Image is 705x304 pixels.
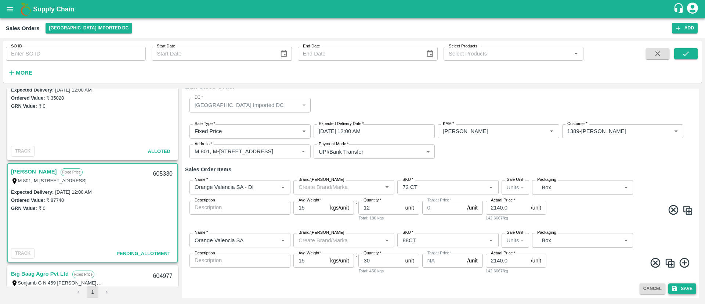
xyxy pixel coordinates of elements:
input: Name [192,235,267,245]
input: End Date [298,47,420,61]
img: CloneIcon [665,258,676,269]
p: /unit [467,204,478,212]
label: Brand/[PERSON_NAME] [299,230,344,236]
button: Open [299,147,308,156]
label: Target Price [427,250,452,256]
a: Big Baag Agro Pvt Ltd [11,269,69,279]
label: ₹ 35020 [46,95,64,101]
label: DC [195,94,203,100]
p: /unit [531,204,541,212]
label: GRN Value: [11,205,37,211]
input: Enter SO ID [6,47,146,61]
div: 142.6667/kg [486,215,546,221]
div: Sales Orders [6,24,40,33]
div: 604977 [149,268,177,285]
input: Customer [564,126,659,136]
label: End Date [303,43,320,49]
a: [PERSON_NAME] [11,167,57,176]
button: page 1 [87,286,98,298]
label: Packaging [537,177,556,183]
p: Fixed Price [61,168,83,176]
input: 0.0 [358,254,402,268]
span: Pending_Allotment [116,251,170,256]
label: Address [195,141,212,147]
label: Payment Mode [319,141,348,147]
button: Cancel [640,283,665,294]
button: Open [671,126,681,136]
p: kgs/unit [330,204,349,212]
label: [DATE] 12:00 AM [55,189,91,195]
div: Total: 450 kgs [358,268,419,274]
input: Choose date, selected date is Sep 20, 2025 [314,124,430,138]
input: Name [192,182,267,192]
p: /unit [531,257,541,265]
button: More [6,67,34,79]
p: [GEOGRAPHIC_DATA] Imported DC [195,101,284,109]
button: Open [382,235,392,245]
div: 142.6667/kg [486,268,546,274]
button: Open [278,235,288,245]
button: Choose date [277,47,291,61]
input: 0.0 [358,201,402,215]
label: Description [195,197,215,203]
label: SKU [402,230,413,236]
input: SKU [399,235,474,245]
label: Start Date [157,43,175,49]
button: Add [672,23,698,33]
button: Open [382,182,392,192]
div: account of current user [686,1,699,17]
input: Select Products [446,49,569,58]
label: SO ID [11,43,22,49]
strong: More [16,70,32,76]
label: [DATE] 12:00 AM [55,87,91,93]
label: KAM [443,121,454,127]
label: Expected Delivery : [11,189,54,195]
input: 0.0 [293,201,327,215]
p: Box [542,236,621,244]
label: Quantity [364,197,381,203]
label: Ordered Value: [11,95,45,101]
label: Packaging [537,230,556,236]
label: Expected Delivery : [11,87,54,93]
label: M 801, M-[STREET_ADDRESS] [18,178,87,183]
label: Name [195,230,208,236]
label: ₹ 87740 [46,197,64,203]
label: Quantity [364,250,381,256]
label: Name [195,177,208,183]
button: Select DC [46,23,133,33]
label: Actual Price [491,197,515,203]
label: Sale Unit [507,230,523,236]
p: Units [507,236,519,244]
button: Open [571,49,581,58]
button: Save [668,283,696,294]
div: 605330 [149,165,177,183]
label: Select Products [449,43,477,49]
div: : [185,227,696,280]
img: logo [18,2,33,17]
label: Avg Weight [299,197,322,203]
p: kgs/unit [330,257,349,265]
label: Description [195,250,215,256]
span: Alloted [148,149,170,154]
button: Open [486,235,496,245]
input: Create Brand/Marka [296,235,380,245]
input: KAM [440,126,535,136]
div: Total: 180 kgs [358,215,419,221]
label: Expected Delivery Date [319,121,364,127]
label: Sale Type [195,121,215,127]
a: Supply Chain [33,4,673,14]
label: GRN Value: [11,103,37,109]
input: SKU [399,182,474,192]
label: Avg Weight [299,250,322,256]
label: ₹ 0 [39,205,46,211]
p: unit [405,204,414,212]
div: : [185,174,696,227]
label: ₹ 0 [39,103,46,109]
label: Sale Unit [507,177,523,183]
button: Open [278,182,288,192]
button: Choose date [423,47,437,61]
b: Supply Chain [33,6,74,13]
input: Create Brand/Marka [296,182,380,192]
div: customer-support [673,3,686,16]
p: /unit [467,257,478,265]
